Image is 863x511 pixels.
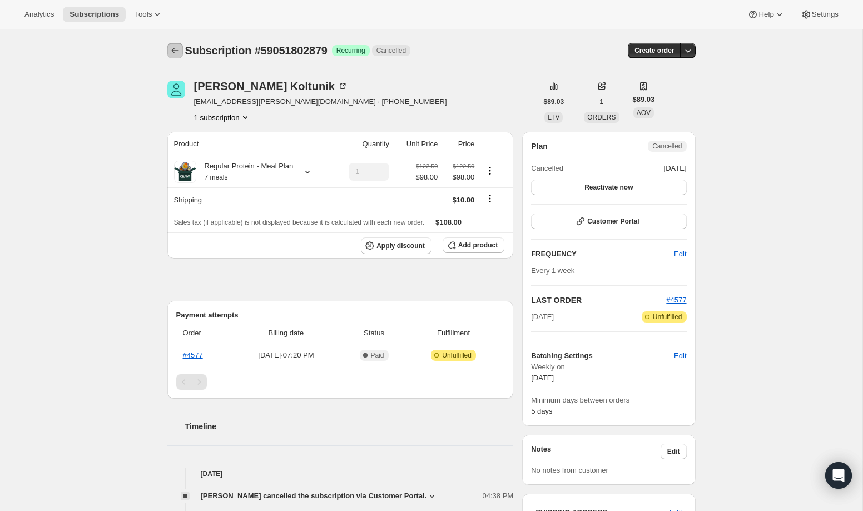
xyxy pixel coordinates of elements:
div: Open Intercom Messenger [825,462,852,489]
small: $122.50 [453,163,474,170]
span: No notes from customer [531,466,608,474]
span: $108.00 [435,218,462,226]
span: Billing date [234,328,339,339]
span: Weekly on [531,361,686,373]
th: Order [176,321,230,345]
span: Minimum days between orders [531,395,686,406]
span: Cindy Koltunik [167,81,185,98]
span: Settings [812,10,839,19]
div: [PERSON_NAME] Koltunik [194,81,348,92]
span: Recurring [336,46,365,55]
h2: FREQUENCY [531,249,674,260]
h2: LAST ORDER [531,295,666,306]
th: Product [167,132,333,156]
button: Apply discount [361,237,431,254]
div: Regular Protein - Meal Plan [196,161,294,183]
span: $89.03 [544,97,564,106]
button: $89.03 [537,94,571,110]
span: Fulfillment [409,328,498,339]
span: [EMAIL_ADDRESS][PERSON_NAME][DOMAIN_NAME] · [PHONE_NUMBER] [194,96,447,107]
button: [PERSON_NAME] cancelled the subscription via Customer Portal. [201,490,438,502]
h2: Plan [531,141,548,152]
span: $98.00 [415,172,438,183]
span: 1 [600,97,604,106]
span: [DATE] [531,311,554,323]
span: Add product [458,241,498,250]
button: #4577 [666,295,686,306]
span: [DATE] · 07:20 PM [234,350,339,361]
span: Status [345,328,403,339]
span: Edit [667,447,680,456]
span: Subscription #59051802879 [185,44,328,57]
button: Product actions [194,112,251,123]
button: Reactivate now [531,180,686,195]
img: product img [174,161,196,183]
span: 04:38 PM [483,490,514,502]
button: Create order [628,43,681,58]
h6: Batching Settings [531,350,674,361]
button: Edit [667,245,693,263]
th: Shipping [167,187,333,212]
span: $98.00 [444,172,474,183]
button: Subscriptions [63,7,126,22]
button: Help [741,7,791,22]
span: Cancelled [531,163,563,174]
span: Edit [674,249,686,260]
small: 7 meals [205,173,228,181]
span: Analytics [24,10,54,19]
button: Add product [443,237,504,253]
span: [DATE] [664,163,687,174]
span: Tools [135,10,152,19]
button: Customer Portal [531,214,686,229]
span: LTV [548,113,559,121]
small: $122.50 [416,163,438,170]
span: Create order [634,46,674,55]
a: #4577 [183,351,203,359]
span: 5 days [531,407,552,415]
button: Tools [128,7,170,22]
button: Analytics [18,7,61,22]
h2: Payment attempts [176,310,505,321]
span: Cancelled [652,142,682,151]
span: Subscriptions [70,10,119,19]
button: Product actions [481,165,499,177]
span: Sales tax (if applicable) is not displayed because it is calculated with each new order. [174,219,425,226]
span: [PERSON_NAME] cancelled the subscription via Customer Portal. [201,490,427,502]
a: #4577 [666,296,686,304]
span: Edit [674,350,686,361]
h4: [DATE] [167,468,514,479]
span: Every 1 week [531,266,574,275]
th: Price [441,132,478,156]
button: Edit [667,347,693,365]
span: $89.03 [633,94,655,105]
th: Unit Price [393,132,441,156]
span: ORDERS [587,113,616,121]
button: Shipping actions [481,192,499,205]
span: Apply discount [376,241,425,250]
span: Customer Portal [587,217,639,226]
span: Paid [371,351,384,360]
span: Unfulfilled [653,312,682,321]
h3: Notes [531,444,661,459]
span: [DATE] [531,374,554,382]
th: Quantity [333,132,393,156]
span: AOV [637,109,651,117]
button: Settings [794,7,845,22]
span: Help [758,10,773,19]
button: Edit [661,444,687,459]
span: Cancelled [376,46,406,55]
span: Reactivate now [584,183,633,192]
nav: Pagination [176,374,505,390]
span: $10.00 [453,196,475,204]
button: Subscriptions [167,43,183,58]
button: 1 [593,94,611,110]
span: Unfulfilled [442,351,472,360]
h2: Timeline [185,421,514,432]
